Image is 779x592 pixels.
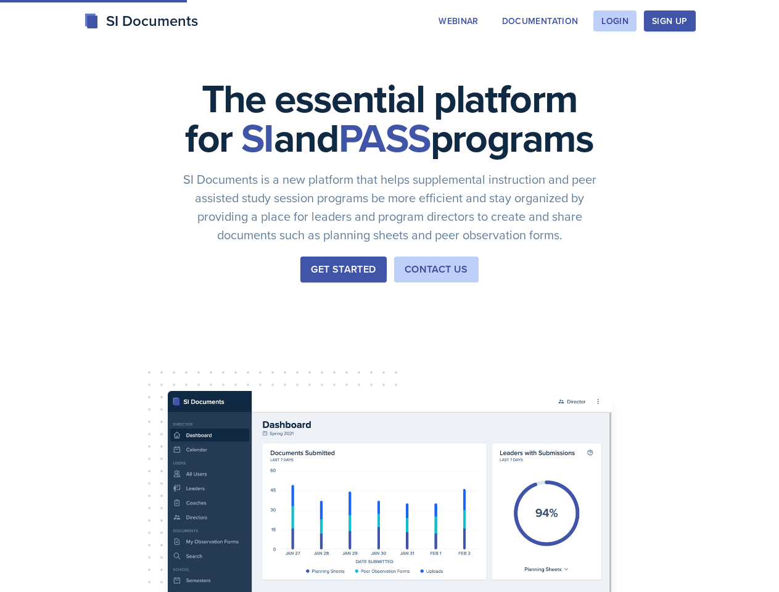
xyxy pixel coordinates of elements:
button: Contact Us [394,257,479,282]
div: Login [601,16,629,26]
div: Webinar [439,16,478,26]
div: SI Documents [84,10,198,32]
div: Get Started [311,262,376,277]
button: Get Started [300,257,386,282]
div: Contact Us [405,262,468,277]
button: Login [593,10,637,31]
div: Documentation [502,16,579,26]
button: Documentation [494,10,587,31]
button: Sign Up [644,10,695,31]
button: Webinar [431,10,486,31]
div: Sign Up [652,16,687,26]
